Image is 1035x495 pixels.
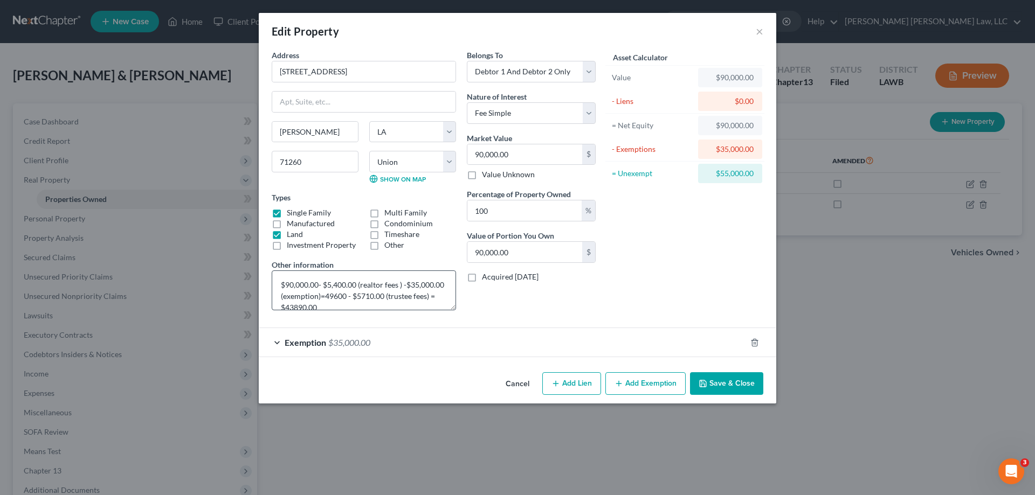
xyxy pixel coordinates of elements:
[287,218,335,229] label: Manufactured
[467,189,571,200] label: Percentage of Property Owned
[384,218,433,229] label: Condominium
[328,337,370,347] span: $35,000.00
[707,144,754,155] div: $35,000.00
[467,91,527,102] label: Nature of Interest
[582,200,595,221] div: %
[285,337,326,347] span: Exemption
[690,372,763,395] button: Save & Close
[467,200,582,221] input: 0.00
[272,92,456,112] input: Apt, Suite, etc...
[369,175,426,183] a: Show on Map
[756,25,763,38] button: ×
[384,207,427,218] label: Multi Family
[467,230,554,241] label: Value of Portion You Own
[384,240,404,250] label: Other
[605,372,686,395] button: Add Exemption
[497,373,538,395] button: Cancel
[582,144,595,165] div: $
[482,271,539,282] label: Acquired [DATE]
[482,169,535,180] label: Value Unknown
[707,120,754,131] div: $90,000.00
[272,259,334,270] label: Other information
[467,144,582,165] input: 0.00
[384,229,419,240] label: Timeshare
[272,151,358,172] input: Enter zip...
[542,372,601,395] button: Add Lien
[272,61,456,82] input: Enter address...
[582,242,595,262] div: $
[467,51,503,60] span: Belongs To
[612,168,693,179] div: = Unexempt
[613,52,668,63] label: Asset Calculator
[272,192,291,203] label: Types
[612,120,693,131] div: = Net Equity
[287,229,303,240] label: Land
[1020,458,1029,467] span: 3
[707,72,754,83] div: $90,000.00
[612,144,693,155] div: - Exemptions
[467,133,512,144] label: Market Value
[707,168,754,179] div: $55,000.00
[287,207,331,218] label: Single Family
[998,458,1024,484] iframe: Intercom live chat
[612,72,693,83] div: Value
[272,24,339,39] div: Edit Property
[467,242,582,262] input: 0.00
[707,96,754,107] div: $0.00
[287,240,356,250] label: Investment Property
[272,51,299,60] span: Address
[272,122,358,142] input: Enter city...
[612,96,693,107] div: - Liens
